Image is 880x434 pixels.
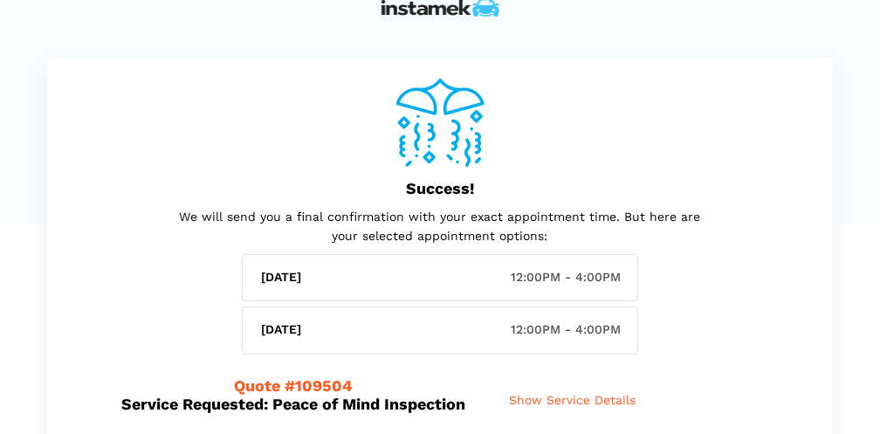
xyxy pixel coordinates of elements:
[511,322,621,336] span: 12:00PM - 4:00PM
[178,208,702,245] p: We will send you a final confirmation with your exact appointment time. But here are your selecte...
[261,270,301,285] h6: [DATE]
[509,393,636,408] span: Show Service Details
[261,322,301,337] h6: [DATE]
[91,179,789,197] h5: Success!
[234,376,353,395] span: Quote #109504
[121,376,509,413] h5: Service Requested: Peace of Mind Inspection
[511,270,621,284] span: 12:00PM - 4:00PM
